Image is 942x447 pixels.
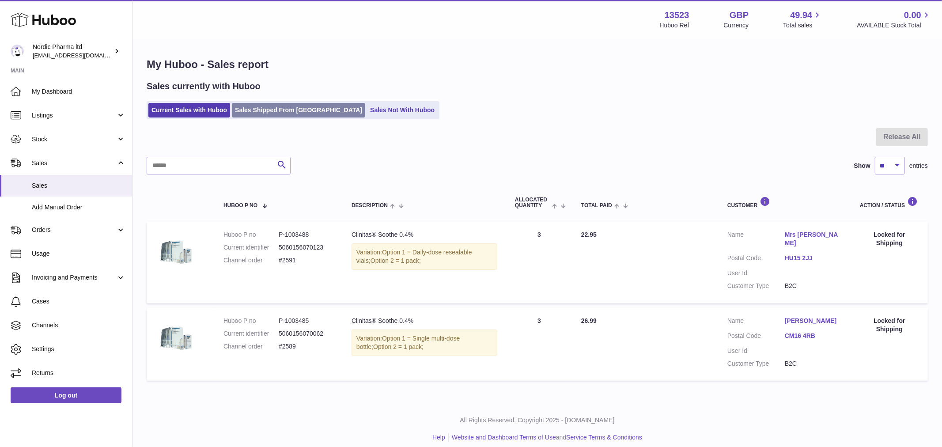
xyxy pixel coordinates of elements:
span: Option 2 = 1 pack; [373,343,424,350]
span: AVAILABLE Stock Total [857,21,931,30]
dt: Name [727,317,785,327]
dt: Huboo P no [223,317,279,325]
dd: #2589 [279,342,334,351]
span: Huboo P no [223,203,257,208]
span: Orders [32,226,116,234]
a: Help [432,434,445,441]
dd: P-1003488 [279,231,334,239]
span: Sales [32,182,125,190]
dt: Postal Code [727,332,785,342]
a: 0.00 AVAILABLE Stock Total [857,9,931,30]
h1: My Huboo - Sales report [147,57,928,72]
span: Total sales [783,21,822,30]
span: ALLOCATED Quantity [515,197,550,208]
span: Total paid [581,203,612,208]
div: Locked for Shipping [860,317,919,333]
dt: Channel order [223,342,279,351]
img: 2_6c148ce2-9555-4dcb-a520-678b12be0df6.png [155,231,200,275]
span: My Dashboard [32,87,125,96]
dt: Postal Code [727,254,785,265]
p: All Rights Reserved. Copyright 2025 - [DOMAIN_NAME] [140,416,935,424]
dt: User Id [727,347,785,355]
span: Stock [32,135,116,144]
label: Show [854,162,870,170]
a: CM16 4RB [785,332,842,340]
div: Variation: [352,243,497,270]
span: 49.94 [790,9,812,21]
dt: Customer Type [727,360,785,368]
a: Website and Dashboard Terms of Use [452,434,556,441]
dd: B2C [785,360,842,368]
a: Mrs [PERSON_NAME] [785,231,842,247]
dt: Name [727,231,785,250]
strong: GBP [730,9,749,21]
a: 49.94 Total sales [783,9,822,30]
span: Option 1 = Daily-dose resealable vials; [356,249,472,264]
span: Option 1 = Single multi-dose bottle; [356,335,460,350]
span: Channels [32,321,125,330]
dt: Customer Type [727,282,785,290]
dd: #2591 [279,256,334,265]
dt: User Id [727,269,785,277]
span: Cases [32,297,125,306]
dd: P-1003485 [279,317,334,325]
span: Usage [32,250,125,258]
div: Huboo Ref [660,21,689,30]
img: internalAdmin-13523@internal.huboo.com [11,45,24,58]
span: Listings [32,111,116,120]
strong: 13523 [665,9,689,21]
span: entries [909,162,928,170]
div: Clinitas® Soothe 0.4% [352,317,497,325]
dt: Current identifier [223,330,279,338]
a: Service Terms & Conditions [566,434,642,441]
dt: Huboo P no [223,231,279,239]
div: Variation: [352,330,497,356]
span: Add Manual Order [32,203,125,212]
span: [EMAIL_ADDRESS][DOMAIN_NAME] [33,52,130,59]
div: Customer [727,197,842,208]
dd: 5060156070062 [279,330,334,338]
span: Option 2 = 1 pack; [371,257,421,264]
span: Sales [32,159,116,167]
span: 22.95 [581,231,597,238]
div: Locked for Shipping [860,231,919,247]
a: Current Sales with Huboo [148,103,230,117]
li: and [449,433,642,442]
td: 3 [506,222,572,303]
dd: B2C [785,282,842,290]
dt: Current identifier [223,243,279,252]
a: Sales Not With Huboo [367,103,438,117]
a: [PERSON_NAME] [785,317,842,325]
span: Description [352,203,388,208]
td: 3 [506,308,572,381]
span: 0.00 [904,9,921,21]
span: Invoicing and Payments [32,273,116,282]
dt: Channel order [223,256,279,265]
img: 2_6c148ce2-9555-4dcb-a520-678b12be0df6.png [155,317,200,361]
a: HU15 2JJ [785,254,842,262]
div: Action / Status [860,197,919,208]
div: Nordic Pharma ltd [33,43,112,60]
span: Settings [32,345,125,353]
div: Clinitas® Soothe 0.4% [352,231,497,239]
dd: 5060156070123 [279,243,334,252]
a: Sales Shipped From [GEOGRAPHIC_DATA] [232,103,365,117]
div: Currency [724,21,749,30]
span: 26.99 [581,317,597,324]
span: Returns [32,369,125,377]
h2: Sales currently with Huboo [147,80,261,92]
a: Log out [11,387,121,403]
